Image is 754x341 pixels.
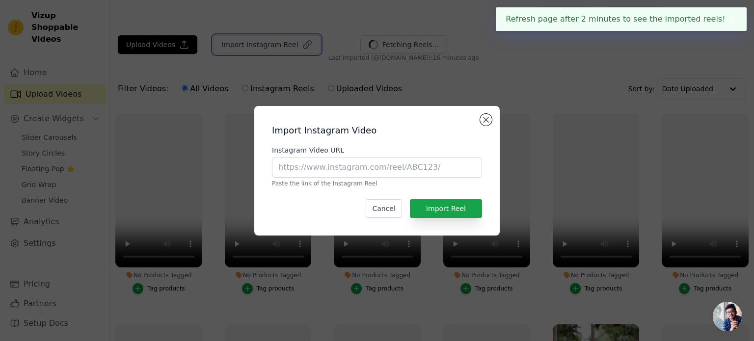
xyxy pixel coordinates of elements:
button: Import Reel [410,199,482,218]
input: https://www.instagram.com/reel/ABC123/ [272,157,482,178]
button: Close [726,13,737,25]
h2: Import Instagram Video [272,124,482,137]
a: Open chat [713,302,742,331]
div: Refresh page after 2 minutes to see the imported reels! [496,7,747,31]
label: Instagram Video URL [272,145,482,155]
p: Paste the link of the Instagram Reel [272,180,482,187]
button: Cancel [366,199,402,218]
button: Close modal [480,114,492,126]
